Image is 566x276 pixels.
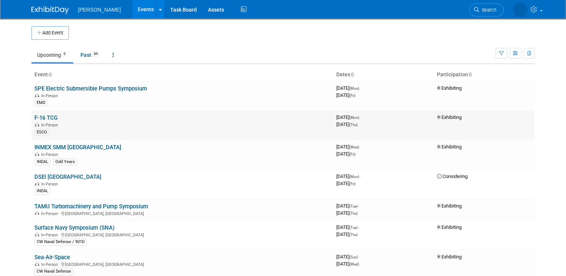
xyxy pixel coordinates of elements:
[437,85,462,91] span: Exhibiting
[35,211,39,215] img: In-Person Event
[359,224,360,230] span: -
[349,211,358,215] span: (Thu)
[360,85,361,91] span: -
[336,203,360,209] span: [DATE]
[34,224,114,231] a: Surface Navy Symposium (SNA)
[41,152,60,157] span: In-Person
[336,92,355,98] span: [DATE]
[350,71,354,77] a: Sort by Start Date
[349,152,355,156] span: (Fri)
[437,174,468,179] span: Considering
[31,68,333,81] th: Event
[360,174,361,179] span: -
[41,182,60,187] span: In-Person
[41,123,60,128] span: In-Person
[31,26,69,40] button: Add Event
[336,210,358,216] span: [DATE]
[349,204,358,208] span: (Tue)
[336,254,360,260] span: [DATE]
[34,239,87,245] div: CW Naval Defense / 901D
[41,233,60,237] span: In-Person
[349,182,355,186] span: (Fri)
[34,254,70,261] a: Sea-Air-Space
[31,6,69,14] img: ExhibitDay
[48,71,52,77] a: Sort by Event Name
[513,3,527,17] img: Dale Miller
[34,231,330,237] div: [GEOGRAPHIC_DATA], [GEOGRAPHIC_DATA]
[34,268,73,275] div: CW Naval Defense
[31,48,73,62] a: Upcoming9
[35,182,39,185] img: In-Person Event
[78,7,121,13] span: [PERSON_NAME]
[34,210,330,216] div: [GEOGRAPHIC_DATA], [GEOGRAPHIC_DATA]
[41,211,60,216] span: In-Person
[349,93,355,98] span: (Fri)
[35,262,39,266] img: In-Person Event
[437,144,462,150] span: Exhibiting
[336,85,361,91] span: [DATE]
[35,93,39,97] img: In-Person Event
[349,116,359,120] span: (Mon)
[349,255,358,259] span: (Sun)
[34,114,58,121] a: F-16 TCG
[336,224,360,230] span: [DATE]
[336,122,358,127] span: [DATE]
[336,261,359,267] span: [DATE]
[35,233,39,236] img: In-Person Event
[434,68,535,81] th: Participation
[468,71,472,77] a: Sort by Participation Type
[336,181,355,186] span: [DATE]
[437,114,462,120] span: Exhibiting
[349,233,358,237] span: (Thu)
[469,3,504,16] a: Search
[359,254,360,260] span: -
[360,114,361,120] span: -
[41,93,60,98] span: In-Person
[360,144,361,150] span: -
[41,262,60,267] span: In-Person
[349,123,358,127] span: (Thu)
[34,129,49,136] div: ESCO
[349,226,358,230] span: (Tue)
[437,224,462,230] span: Exhibiting
[437,254,462,260] span: Exhibiting
[34,144,121,151] a: INMEX SMM [GEOGRAPHIC_DATA]
[34,203,148,210] a: TAMU Turbomachinery and Pump Symposium
[92,51,100,57] span: 84
[34,188,51,194] div: INDAL
[349,262,359,266] span: (Wed)
[336,151,355,157] span: [DATE]
[336,144,361,150] span: [DATE]
[349,175,359,179] span: (Mon)
[34,174,101,180] a: DSEI [GEOGRAPHIC_DATA]
[34,85,147,92] a: SPE Electric Submersible Pumps Symposium
[35,123,39,126] img: In-Person Event
[75,48,105,62] a: Past84
[61,51,68,57] span: 9
[34,99,48,106] div: EMD
[333,68,434,81] th: Dates
[359,203,360,209] span: -
[34,159,51,165] div: INDAL
[53,159,77,165] div: Odd Years
[349,145,359,149] span: (Wed)
[479,7,496,13] span: Search
[336,174,361,179] span: [DATE]
[35,152,39,156] img: In-Person Event
[336,114,361,120] span: [DATE]
[437,203,462,209] span: Exhibiting
[349,86,359,91] span: (Mon)
[34,261,330,267] div: [GEOGRAPHIC_DATA], [GEOGRAPHIC_DATA]
[336,231,358,237] span: [DATE]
